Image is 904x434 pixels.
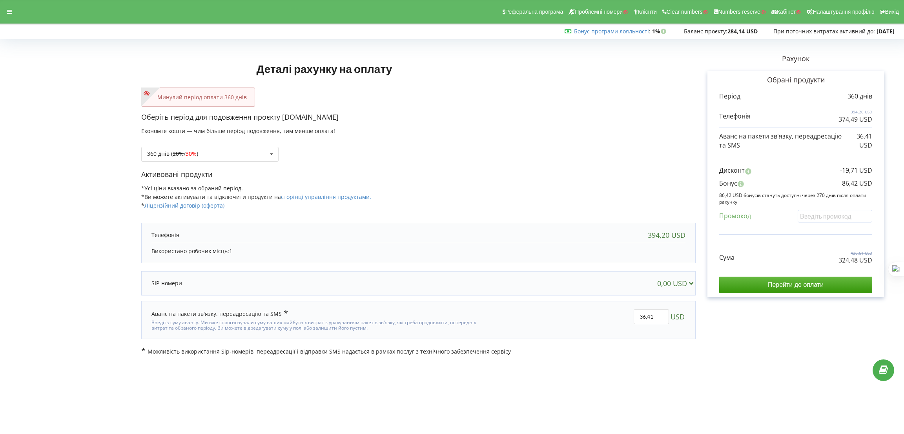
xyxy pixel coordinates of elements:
p: 86,42 USD [842,179,872,188]
p: 360 днів [847,92,872,101]
span: *Усі ціни вказано за обраний період. [141,184,243,192]
p: Бонус [719,179,737,188]
span: 1 [229,247,232,255]
p: 394,20 USD [838,109,872,115]
span: Баланс проєкту: [684,27,727,35]
strong: [DATE] [877,27,895,35]
p: 324,48 USD [838,256,872,265]
input: Введіть промокод [798,210,872,222]
p: Активовані продукти [141,170,696,180]
p: Використано робочих місць: [151,247,685,255]
span: *Ви можете активувати та відключити продукти на [141,193,371,201]
div: 394,20 USD [648,231,685,239]
a: сторінці управління продуктами. [281,193,371,201]
span: 30% [186,150,197,157]
span: USD [671,309,685,324]
p: 430,61 USD [838,250,872,256]
div: 0,00 USD [657,279,697,287]
p: Період [719,92,740,101]
p: Телефонія [151,231,179,239]
p: Сума [719,253,734,262]
span: Кабінет [777,9,796,15]
p: Минулий період оплати 360 днів [149,93,247,101]
span: Проблемні номери [575,9,623,15]
h1: Деталі рахунку на оплату [141,50,507,88]
p: Телефонія [719,112,751,121]
span: : [574,27,651,35]
span: Економте кошти — чим більше період подовження, тим менше оплата! [141,127,335,135]
p: Обрані продукти [719,75,872,85]
span: При поточних витратах активний до: [773,27,875,35]
p: Оберіть період для подовження проєкту [DOMAIN_NAME] [141,112,696,122]
p: -19,71 USD [840,166,872,175]
p: Дисконт [719,166,745,175]
p: Рахунок [696,54,896,64]
p: Аванс на пакети зв'язку, переадресацію та SMS [719,132,846,150]
p: 86,42 USD бонусів стануть доступні через 270 днів після оплати рахунку [719,192,872,205]
p: Промокод [719,212,751,221]
span: Clear numbers [667,9,703,15]
p: Можливість використання Sip-номерів, переадресації і відправки SMS надається в рамках послуг з те... [141,347,696,356]
div: 360 днів ( / ) [147,151,198,157]
a: Бонус програми лояльності [574,27,649,35]
strong: 284,14 USD [727,27,758,35]
div: Введіть суму авансу. Ми вже спрогнозували суму ваших майбутніх витрат з урахуванням пакетів зв'яз... [151,318,481,331]
strong: 1% [652,27,668,35]
span: Вихід [885,9,899,15]
p: SIP-номери [151,279,182,287]
span: Реферальна програма [505,9,563,15]
input: Перейти до оплати [719,277,872,293]
span: Налаштування профілю [813,9,874,15]
span: Клієнти [638,9,657,15]
div: Аванс на пакети зв'язку, переадресацію та SMS [151,309,288,318]
p: 374,49 USD [838,115,872,124]
span: Numbers reserve [718,9,760,15]
s: 20% [173,150,184,157]
a: Ліцензійний договір (оферта) [144,202,224,209]
p: 36,41 USD [846,132,872,150]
